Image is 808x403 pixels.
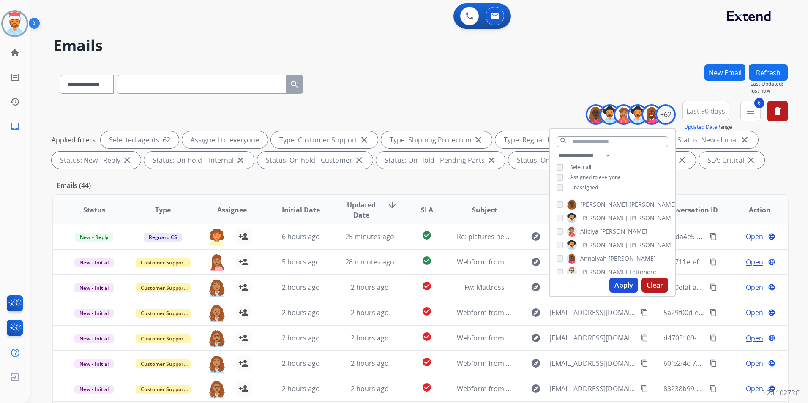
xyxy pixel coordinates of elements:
span: Customer Support [136,309,191,318]
mat-icon: search [560,137,567,144]
mat-icon: person_add [239,308,249,318]
mat-icon: check_circle [422,382,432,392]
span: SLA [421,205,433,215]
mat-icon: delete [773,106,783,116]
img: agent-avatar [208,329,225,347]
mat-icon: explore [531,257,541,267]
span: Last 90 days [686,109,725,113]
span: Customer Support [136,334,191,343]
mat-icon: close [486,155,497,165]
mat-icon: list_alt [10,72,20,82]
mat-icon: content_copy [710,359,717,367]
span: Customer Support [136,283,191,292]
span: [PERSON_NAME] [629,241,677,249]
div: +62 [655,104,676,125]
span: Fw: Mattress [464,283,505,292]
span: 2 hours ago [282,283,320,292]
mat-icon: content_copy [641,359,648,367]
img: agent-avatar [208,355,225,373]
img: agent-avatar [208,279,225,297]
span: [PERSON_NAME] [629,214,677,222]
div: SLA: Critical [699,152,764,169]
div: Status: On Hold - Pending Parts [376,152,505,169]
mat-icon: content_copy [710,385,717,392]
button: Apply [609,278,638,293]
span: 2 hours ago [282,333,320,343]
h2: Emails [53,37,788,54]
th: Action [719,195,788,225]
mat-icon: explore [531,384,541,394]
div: Status: On-hold - Customer [257,152,373,169]
span: Status [83,205,105,215]
span: Customer Support [136,359,191,368]
mat-icon: content_copy [710,258,717,266]
mat-icon: language [768,258,775,266]
mat-icon: explore [531,308,541,318]
button: Refresh [749,64,788,81]
div: Status: New - Reply [52,152,141,169]
span: Aliciya [580,227,598,236]
span: 2 hours ago [351,333,389,343]
mat-icon: explore [531,282,541,292]
mat-icon: home [10,48,20,58]
mat-icon: person_add [239,333,249,343]
mat-icon: close [359,135,369,145]
mat-icon: check_circle [422,256,432,266]
mat-icon: close [473,135,483,145]
span: Open [746,257,763,267]
span: Webform from [EMAIL_ADDRESS][DOMAIN_NAME] on [DATE] [457,308,648,317]
span: [EMAIL_ADDRESS][DOMAIN_NAME] [549,358,636,368]
img: agent-avatar [208,228,225,246]
span: Assigned to everyone [570,174,621,181]
span: [EMAIL_ADDRESS][DOMAIN_NAME] [549,308,636,318]
button: Updated Date [684,124,717,131]
mat-icon: history [10,97,20,107]
span: 83238b99-ebf6-455c-a9d7-b8d45f990b16 [663,384,792,393]
mat-icon: content_copy [710,309,717,316]
mat-icon: check_circle [422,357,432,367]
span: [PERSON_NAME] [629,200,677,209]
span: Re: pictures needed [457,232,520,241]
span: [EMAIL_ADDRESS][DOMAIN_NAME] [549,384,636,394]
mat-icon: content_copy [641,385,648,392]
mat-icon: language [768,283,775,291]
span: Select all [570,163,591,171]
button: Clear [641,278,668,293]
mat-icon: explore [531,231,541,242]
span: Range [684,123,732,131]
mat-icon: close [677,155,687,165]
mat-icon: language [768,233,775,240]
span: Subject [472,205,497,215]
span: New - Initial [74,334,114,343]
p: Applied filters: [52,135,97,145]
span: Unassigned [570,184,598,191]
span: Open [746,358,763,368]
mat-icon: check_circle [422,332,432,342]
span: [PERSON_NAME] [580,268,628,276]
span: Last Updated: [751,81,788,87]
mat-icon: check_circle [422,306,432,316]
span: 2 hours ago [351,384,389,393]
mat-icon: content_copy [710,283,717,291]
span: Conversation ID [664,205,718,215]
span: Webform from [EMAIL_ADDRESS][DOMAIN_NAME] on [DATE] [457,384,648,393]
button: Last 90 days [682,101,729,121]
mat-icon: person_add [239,231,249,242]
span: Reguard CS [144,233,182,242]
div: Status: On-hold – Internal [144,152,254,169]
span: [PERSON_NAME] [580,214,628,222]
span: Customer Support [136,258,191,267]
span: 2 hours ago [282,308,320,317]
mat-icon: inbox [10,121,20,131]
span: 60fe2f4c-77f8-47ac-a55f-9b75e56124c4 [663,359,786,368]
img: avatar [3,12,27,35]
mat-icon: close [740,135,750,145]
span: 2 hours ago [351,359,389,368]
span: 28 minutes ago [345,257,394,267]
button: 6 [740,101,761,121]
img: agent-avatar [208,304,225,322]
mat-icon: person_add [239,358,249,368]
mat-icon: search [289,79,300,90]
span: Webform from [EMAIL_ADDRESS][DOMAIN_NAME] on [DATE] [457,359,648,368]
img: agent-avatar [208,253,225,271]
